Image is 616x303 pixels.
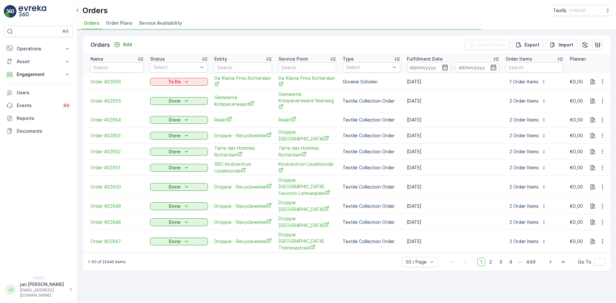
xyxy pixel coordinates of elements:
p: Done [169,132,181,139]
span: Droppie - Recyclewinkel [214,183,272,190]
span: 2 [486,258,495,266]
span: €0,00 [570,219,583,225]
p: Textile Collection Order [343,184,400,190]
button: 2 Order Items [506,115,550,125]
span: €0,00 [570,165,583,170]
p: Operations [17,46,60,52]
td: [DATE] [404,214,502,230]
p: Done [169,238,181,245]
p: Engagement [17,71,60,78]
p: Select [154,64,198,71]
p: Groene Scholen [343,79,400,85]
p: 1 Order Items [509,79,538,85]
input: Search [90,62,144,72]
button: 2 Order Items [506,182,550,192]
button: 2 Order Items [506,130,550,141]
p: To Do [168,79,181,85]
span: €0,00 [570,203,583,209]
p: Textile Collection Order [343,164,400,171]
td: [DATE] [404,176,502,198]
a: Droppie - Recyclewinkel [214,219,272,225]
a: Reports [4,112,73,125]
span: Droppie [GEOGRAPHIC_DATA] Theresiastraat [278,231,336,251]
button: 2 Order Items [506,201,550,211]
p: TexNL [553,7,567,14]
span: Orders [84,20,99,26]
span: Droppie - Recyclewinkel [214,132,272,139]
img: logo [4,5,17,18]
button: Export [512,40,543,50]
input: Search [278,62,336,72]
button: Clear Filters [465,40,509,50]
td: [DATE] [404,112,502,128]
span: €0,00 [570,98,583,104]
button: Done [150,202,208,210]
button: Done [150,148,208,156]
td: [DATE] [404,128,502,144]
a: Droppie Den Haag Theresiastraat [278,231,336,251]
a: Droppie - Recyclewinkel [214,238,272,245]
td: [DATE] [404,74,502,90]
span: €0,00 [570,79,583,84]
button: Engagement [4,68,73,81]
p: Planned Price [570,56,600,62]
img: logo_light-DOdMpM7g.png [19,5,46,18]
a: Order #22952 [90,148,144,155]
a: Users [4,86,73,99]
a: Droppie Den Haag Savornin Lohmanplein [278,177,336,197]
p: Done [169,203,181,209]
input: dd/mm/yyyy [407,62,451,72]
span: v 1.51.1 [4,276,73,280]
p: Documents [17,128,71,134]
td: [DATE] [404,90,502,112]
a: Order #22956 [90,79,144,85]
a: Reakt [214,116,272,123]
p: 2 Order Items [509,148,539,155]
p: 44 [64,103,69,108]
p: Textile Collection Order [343,238,400,245]
button: Done [150,238,208,245]
span: De Kleine Prins Rotterdam [278,75,336,88]
span: Order #22949 [90,203,144,209]
button: 1 Order Items [506,77,550,87]
a: Order #22954 [90,117,144,123]
span: Kindcentrum IJsselmonde [278,161,336,174]
p: 2 Order Items [509,238,539,245]
p: Orders [90,40,110,49]
span: Order #22948 [90,219,144,225]
p: 2 Order Items [509,98,539,104]
span: Order Plans [106,20,133,26]
button: TexNL(+02:00) [553,5,611,16]
button: Done [150,97,208,105]
input: Search [214,62,272,72]
p: 2 Order Items [509,203,539,209]
button: To Do [150,78,208,86]
span: 1 [477,258,485,266]
a: Reakt [278,116,336,123]
span: €0,00 [570,117,583,122]
span: Order #22950 [90,184,144,190]
p: 2 Order Items [509,132,539,139]
p: Fulfillment Date [407,56,443,62]
span: Terre des Hommes Rotterdam [214,145,272,158]
button: Done [150,164,208,172]
span: 3 [496,258,505,266]
p: Textile Collection Order [343,203,400,209]
a: Events44 [4,99,73,112]
button: Done [150,183,208,191]
p: Textile Collection Order [343,219,400,225]
a: Gemeente Krimpenerwaard Veerweg [278,91,336,111]
p: ... [518,258,522,266]
span: De Kleine Prins Rotterdam [214,75,272,88]
a: Terre des Hommes Rotterdam [278,145,336,158]
a: Order #22955 [90,98,144,104]
p: Textile Collection Order [343,148,400,155]
span: Order #22951 [90,164,144,171]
